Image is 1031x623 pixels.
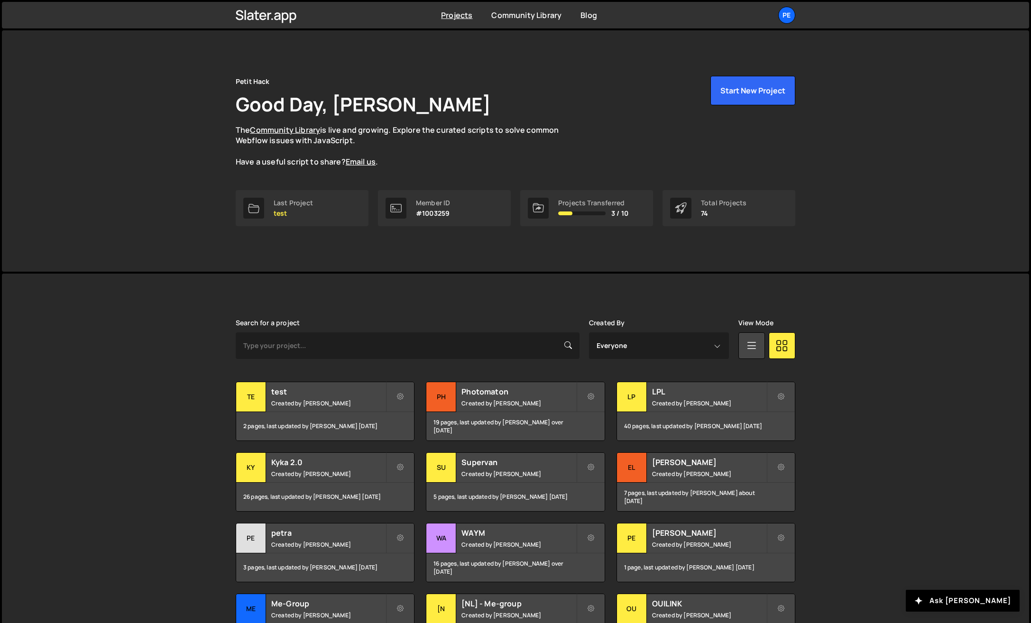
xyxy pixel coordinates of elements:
[652,528,766,538] h2: [PERSON_NAME]
[271,470,386,478] small: Created by [PERSON_NAME]
[580,10,597,20] a: Blog
[271,457,386,467] h2: Kyka 2.0
[426,382,456,412] div: Ph
[652,541,766,549] small: Created by [PERSON_NAME]
[778,7,795,24] a: Pe
[738,319,773,327] label: View Mode
[652,399,766,407] small: Created by [PERSON_NAME]
[710,76,795,105] button: Start New Project
[461,457,576,467] h2: Supervan
[346,156,376,167] a: Email us
[461,470,576,478] small: Created by [PERSON_NAME]
[701,199,746,207] div: Total Projects
[426,483,604,511] div: 5 pages, last updated by [PERSON_NAME] [DATE]
[236,332,580,359] input: Type your project...
[274,199,313,207] div: Last Project
[236,76,270,87] div: Petit Hack
[589,319,625,327] label: Created By
[250,125,320,135] a: Community Library
[236,553,414,582] div: 3 pages, last updated by [PERSON_NAME] [DATE]
[236,382,414,441] a: te test Created by [PERSON_NAME] 2 pages, last updated by [PERSON_NAME] [DATE]
[426,382,605,441] a: Ph Photomaton Created by [PERSON_NAME] 19 pages, last updated by [PERSON_NAME] over [DATE]
[652,457,766,467] h2: [PERSON_NAME]
[617,523,795,582] a: Pe [PERSON_NAME] Created by [PERSON_NAME] 1 page, last updated by [PERSON_NAME] [DATE]
[236,412,414,440] div: 2 pages, last updated by [PERSON_NAME] [DATE]
[652,386,766,397] h2: LPL
[906,590,1020,612] button: Ask [PERSON_NAME]
[236,453,266,483] div: Ky
[426,523,605,582] a: WA WAYM Created by [PERSON_NAME] 16 pages, last updated by [PERSON_NAME] over [DATE]
[617,523,647,553] div: Pe
[461,611,576,619] small: Created by [PERSON_NAME]
[426,553,604,582] div: 16 pages, last updated by [PERSON_NAME] over [DATE]
[271,611,386,619] small: Created by [PERSON_NAME]
[416,199,450,207] div: Member ID
[236,319,300,327] label: Search for a project
[461,528,576,538] h2: WAYM
[236,91,491,117] h1: Good Day, [PERSON_NAME]
[426,452,605,512] a: Su Supervan Created by [PERSON_NAME] 5 pages, last updated by [PERSON_NAME] [DATE]
[461,541,576,549] small: Created by [PERSON_NAME]
[558,199,628,207] div: Projects Transferred
[236,382,266,412] div: te
[652,598,766,609] h2: OUILINK
[426,523,456,553] div: WA
[461,598,576,609] h2: [NL] - Me-group
[701,210,746,217] p: 74
[271,386,386,397] h2: test
[426,412,604,440] div: 19 pages, last updated by [PERSON_NAME] over [DATE]
[416,210,450,217] p: #1003259
[271,528,386,538] h2: petra
[617,452,795,512] a: El [PERSON_NAME] Created by [PERSON_NAME] 7 pages, last updated by [PERSON_NAME] about [DATE]
[271,399,386,407] small: Created by [PERSON_NAME]
[236,452,414,512] a: Ky Kyka 2.0 Created by [PERSON_NAME] 26 pages, last updated by [PERSON_NAME] [DATE]
[461,386,576,397] h2: Photomaton
[236,523,266,553] div: pe
[617,453,647,483] div: El
[617,382,795,441] a: LP LPL Created by [PERSON_NAME] 40 pages, last updated by [PERSON_NAME] [DATE]
[271,598,386,609] h2: Me-Group
[441,10,472,20] a: Projects
[271,541,386,549] small: Created by [PERSON_NAME]
[236,483,414,511] div: 26 pages, last updated by [PERSON_NAME] [DATE]
[611,210,628,217] span: 3 / 10
[652,470,766,478] small: Created by [PERSON_NAME]
[236,125,577,167] p: The is live and growing. Explore the curated scripts to solve common Webflow issues with JavaScri...
[617,553,795,582] div: 1 page, last updated by [PERSON_NAME] [DATE]
[491,10,562,20] a: Community Library
[617,412,795,440] div: 40 pages, last updated by [PERSON_NAME] [DATE]
[617,382,647,412] div: LP
[617,483,795,511] div: 7 pages, last updated by [PERSON_NAME] about [DATE]
[426,453,456,483] div: Su
[461,399,576,407] small: Created by [PERSON_NAME]
[652,611,766,619] small: Created by [PERSON_NAME]
[236,190,368,226] a: Last Project test
[274,210,313,217] p: test
[236,523,414,582] a: pe petra Created by [PERSON_NAME] 3 pages, last updated by [PERSON_NAME] [DATE]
